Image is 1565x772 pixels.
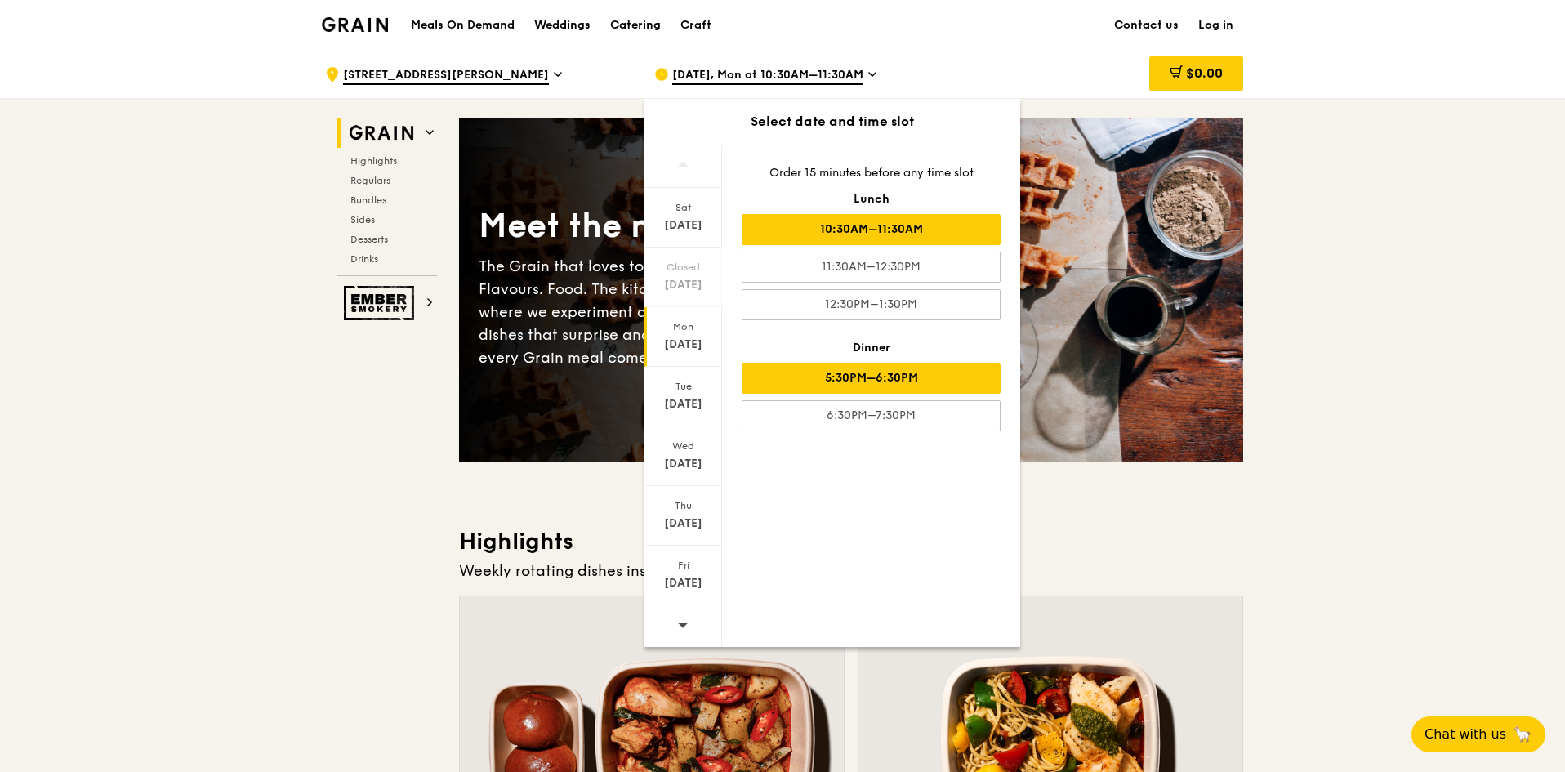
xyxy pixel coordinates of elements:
div: [DATE] [647,277,720,293]
div: Tue [647,380,720,393]
div: Closed [647,261,720,274]
div: Mon [647,320,720,333]
span: Regulars [350,175,390,186]
span: Drinks [350,253,378,265]
div: The Grain that loves to play. With ingredients. Flavours. Food. The kitchen is our happy place, w... [479,255,851,369]
div: Select date and time slot [644,112,1020,132]
div: Fri [647,559,720,572]
div: Weekly rotating dishes inspired by flavours from around the world. [459,560,1243,582]
div: Craft [680,1,711,50]
span: Sides [350,214,375,225]
div: Weddings [534,1,591,50]
div: Wed [647,440,720,453]
span: [DATE], Mon at 10:30AM–11:30AM [672,67,863,85]
a: Contact us [1104,1,1188,50]
img: Ember Smokery web logo [344,286,419,320]
div: [DATE] [647,456,720,472]
img: Grain web logo [344,118,419,148]
div: 12:30PM–1:30PM [742,289,1001,320]
div: Thu [647,499,720,512]
button: Chat with us🦙 [1411,716,1545,752]
span: [STREET_ADDRESS][PERSON_NAME] [343,67,549,85]
span: Highlights [350,155,397,167]
div: Sat [647,201,720,214]
div: 10:30AM–11:30AM [742,214,1001,245]
div: 6:30PM–7:30PM [742,400,1001,431]
div: [DATE] [647,337,720,353]
a: Craft [671,1,721,50]
span: Chat with us [1425,725,1506,744]
span: Bundles [350,194,386,206]
h1: Meals On Demand [411,17,515,33]
div: Order 15 minutes before any time slot [742,165,1001,181]
div: 11:30AM–12:30PM [742,252,1001,283]
span: Desserts [350,234,388,245]
div: [DATE] [647,515,720,532]
div: Catering [610,1,661,50]
div: Meet the new Grain [479,204,851,248]
span: $0.00 [1186,65,1223,81]
div: [DATE] [647,575,720,591]
div: [DATE] [647,396,720,413]
img: Grain [322,17,388,32]
span: 🦙 [1513,725,1532,744]
a: Catering [600,1,671,50]
div: Dinner [742,340,1001,356]
div: 5:30PM–6:30PM [742,363,1001,394]
div: Lunch [742,191,1001,208]
a: Log in [1188,1,1243,50]
div: [DATE] [647,217,720,234]
a: Weddings [524,1,600,50]
h3: Highlights [459,527,1243,556]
